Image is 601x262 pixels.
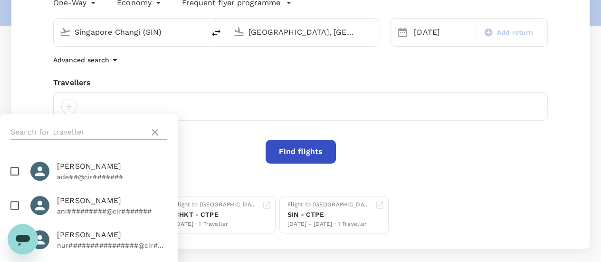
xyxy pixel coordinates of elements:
iframe: Button to launch messaging window [8,224,38,254]
div: SIN - CTPE [287,210,371,220]
button: Find flights [266,140,336,164]
p: Your recent search [53,183,548,192]
input: Search for traveller [10,125,145,140]
p: Advanced search [53,55,109,65]
div: CHKT - CTPE [174,210,258,220]
p: ade##@cir####### [57,172,167,182]
span: [PERSON_NAME] [57,161,167,172]
div: [DATE] · 1 Traveller [174,220,258,229]
button: delete [205,21,228,44]
p: ani#########@cir####### [57,206,167,216]
div: [DATE] [410,23,473,42]
span: [PERSON_NAME] [57,229,167,241]
div: Travellers [53,77,548,88]
input: Going to [248,25,359,39]
div: Flight to [GEOGRAPHIC_DATA] [287,200,371,210]
div: [DATE] - [DATE] · 1 Traveller [287,220,371,229]
button: Open [372,31,374,33]
button: Open [198,31,200,33]
span: Add return [497,28,534,38]
span: [PERSON_NAME] [57,195,167,206]
button: Advanced search [53,54,121,66]
div: Flight to [GEOGRAPHIC_DATA] [174,200,258,210]
input: Depart from [75,25,185,39]
p: nur################@cir####### [57,241,167,250]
